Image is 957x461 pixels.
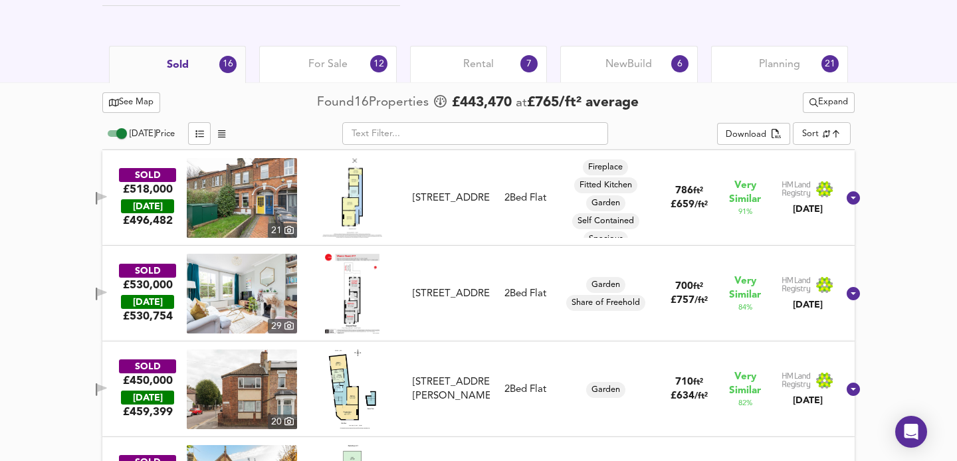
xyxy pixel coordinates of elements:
span: ft² [693,187,703,195]
div: split button [717,123,790,145]
span: 710 [675,377,693,387]
div: [DATE] [782,394,833,407]
span: Garden [586,384,625,396]
img: Land Registry [782,372,833,389]
span: £ 443,470 [452,93,512,113]
span: 786 [675,186,693,196]
span: Self Contained [572,215,639,227]
img: Floorplan [325,254,380,333]
div: Fireplace [583,159,628,175]
div: [DATE] [782,203,833,216]
img: Floorplan [322,158,382,238]
div: [STREET_ADDRESS] [413,191,490,205]
span: £ 530,754 [123,309,173,323]
div: Garden [586,195,625,211]
div: Garden [586,277,625,293]
div: split button [803,92,855,113]
div: [STREET_ADDRESS] [413,287,490,301]
div: Sort [802,128,819,140]
span: [DATE] Price [130,130,175,138]
div: 48a Buxton Road, E17 7EJ [407,375,495,404]
span: £ 496,482 [123,213,173,228]
span: £ 634 [671,391,708,401]
button: Download [717,123,790,145]
span: Share of Freehold [566,297,645,309]
div: 165 Warner Road, E17 7DX [407,191,495,205]
span: Fireplace [583,161,628,173]
span: Planning [759,57,800,72]
div: [DATE] [121,199,174,213]
div: Open Intercom Messenger [895,416,927,448]
div: 16 [219,56,237,73]
span: £ 659 [671,200,708,210]
span: Fitted Kitchen [574,179,637,191]
div: 2 Bed Flat [504,383,546,397]
div: Fitted Kitchen [574,177,637,193]
span: Rental [463,57,494,72]
div: Share of Freehold [566,295,645,311]
span: Very Similar [729,274,761,302]
img: property thumbnail [187,158,297,238]
input: Text Filter... [342,122,608,145]
div: SOLD£518,000 [DATE]£496,482property thumbnail 21 Floorplan[STREET_ADDRESS]2Bed FlatFireplaceFitte... [102,150,855,246]
div: Sort [793,122,851,145]
a: property thumbnail 29 [187,254,297,333]
img: property thumbnail [187,254,297,333]
div: [STREET_ADDRESS][PERSON_NAME] [413,375,490,404]
div: SOLD [119,168,176,182]
span: Garden [586,197,625,209]
div: 96 Warner Road, E17 7DZ [407,287,495,301]
div: 2 Bed Flat [504,287,546,301]
div: 21 [821,55,839,72]
img: Floorplan [328,349,376,429]
span: £ 765 / ft² average [527,96,639,110]
img: Land Registry [782,276,833,294]
span: Spacious [584,233,628,245]
span: £ 459,399 [123,405,173,419]
div: Garden [586,382,625,398]
span: £ 757 [671,296,708,306]
div: 21 [268,223,297,238]
div: Found 16 Propert ies [317,94,432,112]
span: / ft² [694,392,708,401]
span: at [516,97,527,110]
div: 7 [520,55,538,72]
span: ft² [693,378,703,387]
div: 20 [268,415,297,429]
span: For Sale [308,57,348,72]
a: property thumbnail 21 [187,158,297,238]
div: £450,000 [123,373,173,388]
div: SOLD [119,264,176,278]
svg: Show Details [845,190,861,206]
div: [DATE] [782,298,833,312]
span: Expand [809,95,848,110]
svg: Show Details [845,381,861,397]
span: New Build [605,57,652,72]
svg: Show Details [845,286,861,302]
div: £518,000 [123,182,173,197]
div: 6 [671,55,689,72]
div: £530,000 [123,278,173,292]
span: Sold [167,58,189,72]
div: SOLD£530,000 [DATE]£530,754property thumbnail 29 Floorplan[STREET_ADDRESS]2Bed FlatGardenShare of... [102,246,855,341]
div: SOLD£450,000 [DATE]£459,399property thumbnail 20 Floorplan[STREET_ADDRESS][PERSON_NAME]2Bed FlatG... [102,341,855,437]
div: 12 [370,55,387,72]
span: / ft² [694,296,708,305]
span: / ft² [694,201,708,209]
span: 82 % [738,398,752,409]
button: See Map [102,92,160,113]
span: Very Similar [729,179,761,207]
button: Expand [803,92,855,113]
span: 84 % [738,302,752,313]
a: property thumbnail 20 [187,349,297,429]
div: Download [726,128,766,143]
div: 29 [268,319,297,333]
span: Garden [586,279,625,291]
div: Spacious [584,231,628,247]
span: 700 [675,282,693,292]
div: 2 Bed Flat [504,191,546,205]
span: Very Similar [729,370,761,398]
div: [DATE] [121,391,174,405]
span: See Map [109,95,154,110]
div: [DATE] [121,295,174,309]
